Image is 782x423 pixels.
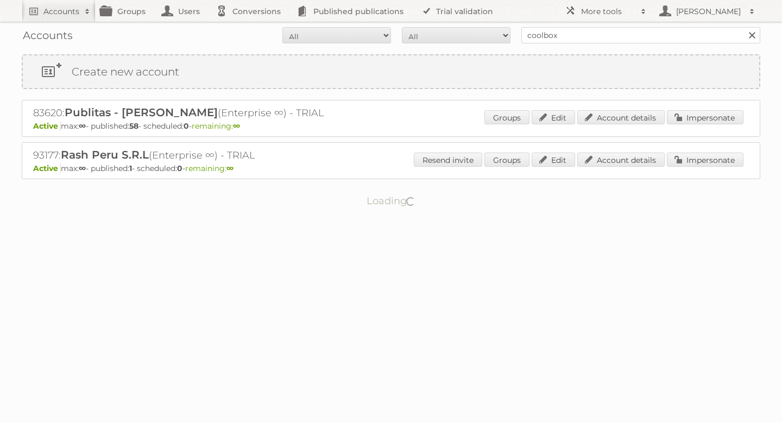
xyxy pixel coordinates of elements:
[233,121,240,131] strong: ∞
[33,163,749,173] p: max: - published: - scheduled: -
[79,121,86,131] strong: ∞
[185,163,234,173] span: remaining:
[61,148,149,161] span: Rash Peru S.R.L
[184,121,189,131] strong: 0
[129,163,132,173] strong: 1
[65,106,218,119] span: Publitas - [PERSON_NAME]
[484,153,529,167] a: Groups
[23,55,759,88] a: Create new account
[177,163,182,173] strong: 0
[484,110,529,124] a: Groups
[129,121,138,131] strong: 58
[581,6,635,17] h2: More tools
[192,121,240,131] span: remaining:
[33,148,413,162] h2: 93177: (Enterprise ∞) - TRIAL
[33,163,61,173] span: Active
[532,110,575,124] a: Edit
[33,106,413,120] h2: 83620: (Enterprise ∞) - TRIAL
[414,153,482,167] a: Resend invite
[673,6,744,17] h2: [PERSON_NAME]
[79,163,86,173] strong: ∞
[667,110,743,124] a: Impersonate
[226,163,234,173] strong: ∞
[332,190,450,212] p: Loading
[33,121,61,131] span: Active
[43,6,79,17] h2: Accounts
[532,153,575,167] a: Edit
[667,153,743,167] a: Impersonate
[577,110,665,124] a: Account details
[577,153,665,167] a: Account details
[33,121,749,131] p: max: - published: - scheduled: -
